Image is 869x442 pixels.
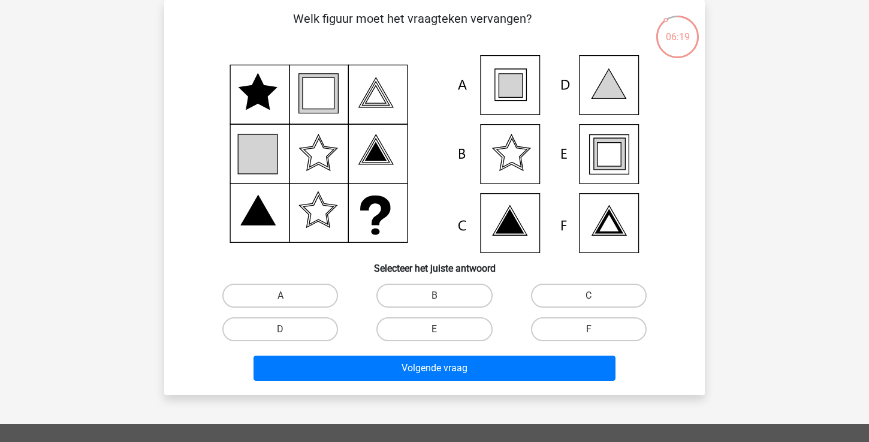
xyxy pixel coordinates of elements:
[531,317,647,341] label: F
[655,14,700,44] div: 06:19
[222,317,338,341] label: D
[222,284,338,308] label: A
[254,356,616,381] button: Volgende vraag
[183,10,641,46] p: Welk figuur moet het vraagteken vervangen?
[531,284,647,308] label: C
[376,284,492,308] label: B
[183,253,686,274] h6: Selecteer het juiste antwoord
[376,317,492,341] label: E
